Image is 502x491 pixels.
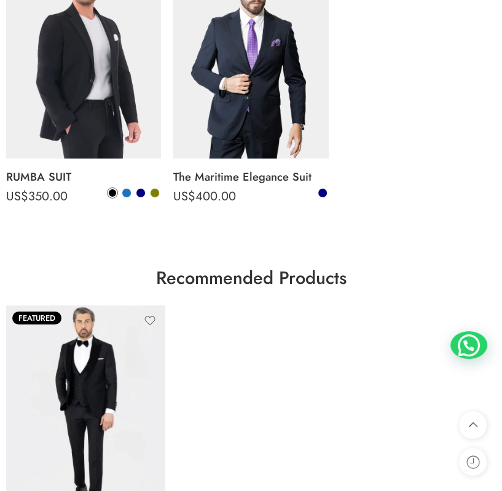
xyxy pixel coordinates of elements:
a: Navy [317,187,328,198]
a: Navy [135,187,146,198]
a: RUMBA SUIT [6,165,161,189]
span: Featured [12,312,61,324]
a: The Maritime Elegance Suit [173,165,328,189]
span: US$ [6,187,28,205]
a: Olive [149,187,160,198]
h3: Recommended Products [6,269,496,287]
a: Black [107,187,118,198]
bdi: 350.00 [6,187,68,205]
bdi: 400.00 [173,187,236,205]
span: US$ [173,187,195,205]
a: Blue [121,187,132,198]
